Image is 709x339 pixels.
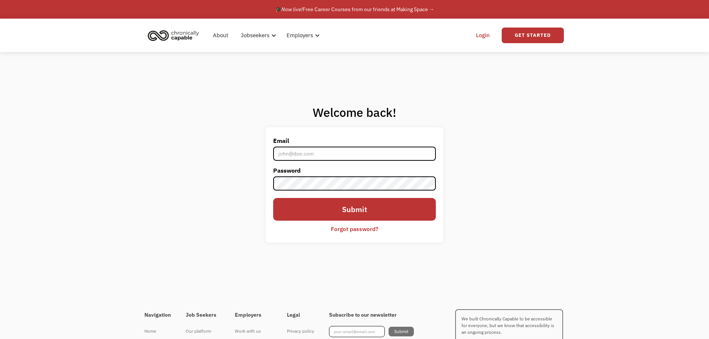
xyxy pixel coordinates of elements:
[287,312,314,319] h4: Legal
[281,6,303,13] em: Now live!
[186,327,220,336] div: Our platform
[266,105,443,120] h1: Welcome back!
[235,312,272,319] h4: Employers
[273,164,435,176] label: Password
[331,224,378,233] div: Forgot password?
[146,27,205,44] a: home
[235,327,272,336] div: Work with us
[273,198,435,220] input: Submit
[282,23,322,47] div: Employers
[502,28,564,43] a: Get Started
[241,31,269,40] div: Jobseekers
[273,147,435,161] input: john@doe.com
[472,23,494,47] a: Login
[287,326,314,336] a: Privacy policy
[144,326,171,336] a: Home
[389,327,414,336] input: Submit
[329,326,414,337] form: Footer Newsletter
[273,135,435,235] form: Email Form 2
[329,326,385,337] input: your-email@email.com
[329,312,414,319] h4: Subscribe to our newsletter
[144,327,171,336] div: Home
[273,135,435,147] label: Email
[146,27,201,44] img: Chronically Capable logo
[287,327,314,336] div: Privacy policy
[235,326,272,336] a: Work with us
[186,326,220,336] a: Our platform
[186,312,220,319] h4: Job Seekers
[275,5,434,14] div: 🎓 Free Career Courses from our friends at Making Space →
[325,223,384,235] a: Forgot password?
[144,312,171,319] h4: Navigation
[236,23,278,47] div: Jobseekers
[208,23,233,47] a: About
[287,31,313,40] div: Employers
